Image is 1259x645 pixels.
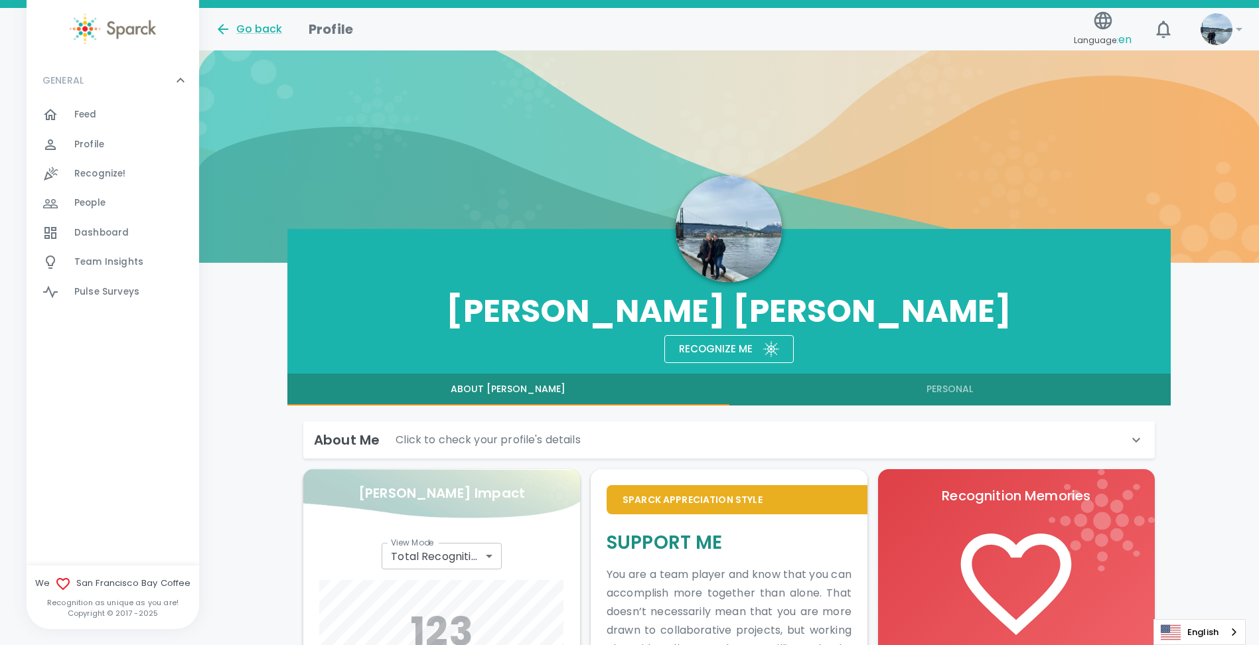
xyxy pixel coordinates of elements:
a: Pulse Surveys [27,277,199,307]
div: Language [1153,619,1246,645]
aside: Language selected: English [1153,619,1246,645]
span: Team Insights [74,255,143,269]
button: Personal [729,374,1171,405]
p: GENERAL [42,74,84,87]
img: logo [1049,469,1155,571]
div: full width tabs [287,374,1171,405]
p: Recognition Memories [894,485,1139,506]
p: Copyright © 2017 - 2025 [27,608,199,618]
img: Picture of Anna Belle Heredia [676,176,782,282]
a: Recognize! [27,159,199,188]
button: Recognize meSparck logo white [664,335,794,363]
a: Dashboard [27,218,199,248]
img: Sparck logo [70,13,156,44]
h6: About Me [314,429,380,451]
span: en [1118,32,1132,47]
a: Sparck logo [27,13,199,44]
label: View Mode [391,537,434,548]
span: Dashboard [74,226,129,240]
p: Click to check your profile's details [396,432,581,448]
img: Picture of Anna Belle [1201,13,1232,45]
span: Profile [74,138,104,151]
span: Recognize! [74,167,126,180]
a: People [27,188,199,218]
div: GENERAL [27,60,199,100]
span: We San Francisco Bay Coffee [27,576,199,592]
a: Profile [27,130,199,159]
h5: Support Me [607,530,852,555]
button: Language:en [1069,6,1137,53]
a: Team Insights [27,248,199,277]
img: Sparck logo white [763,341,779,357]
div: Total Recognitions [382,543,501,569]
a: Feed [27,100,199,129]
h3: [PERSON_NAME] [PERSON_NAME] [287,293,1171,330]
p: Recognition as unique as you are! [27,597,199,608]
div: GENERAL [27,100,199,312]
span: Pulse Surveys [74,285,139,299]
div: About MeClick to check your profile's details [303,421,1155,459]
button: About [PERSON_NAME] [287,374,729,405]
h1: Profile [309,19,353,40]
div: Recognize me [668,330,753,358]
span: Feed [74,108,97,121]
p: [PERSON_NAME] Impact [358,482,525,504]
p: Sparck Appreciation Style [623,493,852,506]
span: People [74,196,106,210]
span: Language: [1074,31,1132,49]
button: Go back [215,21,282,37]
a: English [1154,620,1245,644]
